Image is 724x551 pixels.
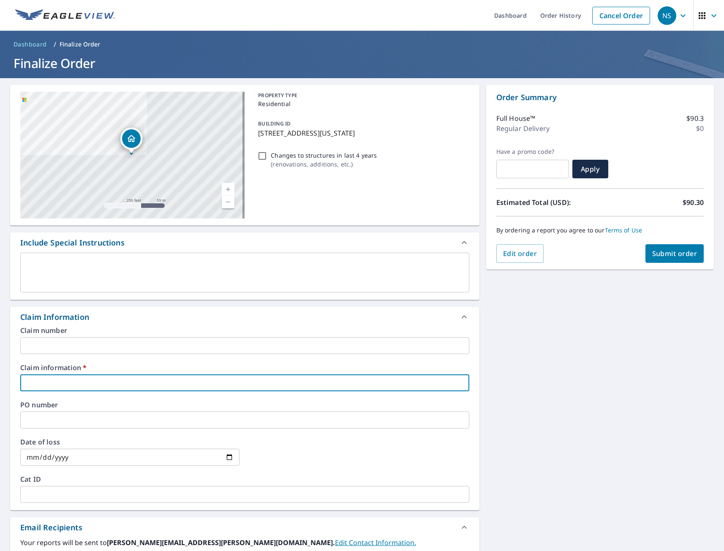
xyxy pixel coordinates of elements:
div: Include Special Instructions [20,237,125,248]
label: Have a promo code? [496,148,569,155]
button: Edit order [496,244,544,263]
span: Dashboard [14,40,47,49]
a: EditContactInfo [335,538,416,547]
nav: breadcrumb [10,38,714,51]
div: Email Recipients [20,522,82,533]
h1: Finalize Order [10,55,714,72]
p: Order Summary [496,92,704,103]
li: / [54,39,56,49]
label: Your reports will be sent to [20,537,469,548]
p: BUILDING ID [258,120,291,127]
p: PROPERTY TYPE [258,92,465,99]
p: Estimated Total (USD): [496,197,600,207]
a: Terms of Use [605,226,642,234]
label: Cat ID [20,476,469,483]
p: Residential [258,99,465,108]
p: Regular Delivery [496,123,550,134]
label: Date of loss [20,439,240,445]
span: Edit order [503,249,537,258]
span: Apply [579,164,602,174]
p: $90.30 [683,197,704,207]
label: PO number [20,401,469,408]
p: Changes to structures in last 4 years [271,151,377,160]
p: [STREET_ADDRESS][US_STATE] [258,128,465,138]
p: By ordering a report you agree to our [496,226,704,234]
div: Claim Information [20,311,89,323]
a: Current Level 17, Zoom Out [222,196,234,208]
p: Finalize Order [60,40,101,49]
div: Include Special Instructions [10,232,479,253]
div: Dropped pin, building 1, Residential property, 5512 Maryland St Ames, IA 50014 [120,128,142,154]
div: Claim Information [10,307,479,327]
a: Dashboard [10,38,50,51]
button: Submit order [645,244,704,263]
a: Cancel Order [592,7,650,25]
img: EV Logo [15,9,115,22]
b: [PERSON_NAME][EMAIL_ADDRESS][PERSON_NAME][DOMAIN_NAME]. [107,538,335,547]
div: Email Recipients [10,517,479,537]
label: Claim information [20,364,469,371]
span: Submit order [652,249,697,258]
a: Current Level 17, Zoom In [222,183,234,196]
p: $90.3 [686,113,704,123]
p: Full House™ [496,113,536,123]
button: Apply [572,160,608,178]
p: ( renovations, additions, etc. ) [271,160,377,169]
div: NS [658,6,676,25]
p: $0 [696,123,704,134]
label: Claim number [20,327,469,334]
